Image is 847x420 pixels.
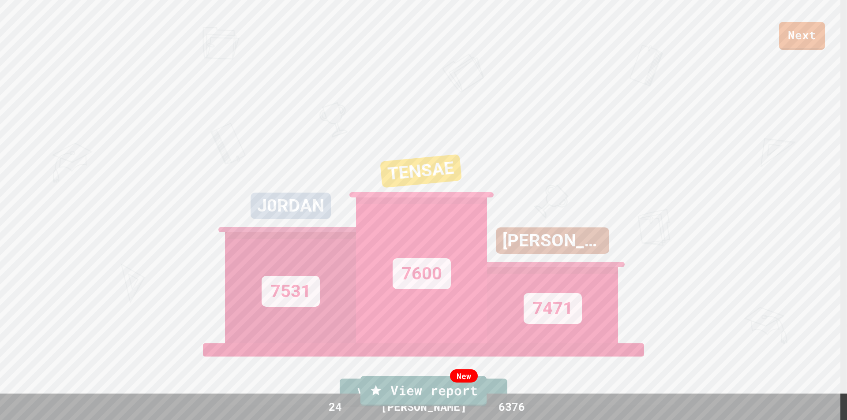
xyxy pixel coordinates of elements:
[450,369,478,383] div: New
[524,293,582,324] div: 7471
[393,258,451,289] div: 7600
[380,154,462,188] div: TENSAE
[360,376,487,406] a: View report
[251,193,331,219] div: J0RDAN
[496,227,609,254] div: [PERSON_NAME]😝😕😏😁
[779,22,825,50] a: Next
[262,276,320,307] div: 7531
